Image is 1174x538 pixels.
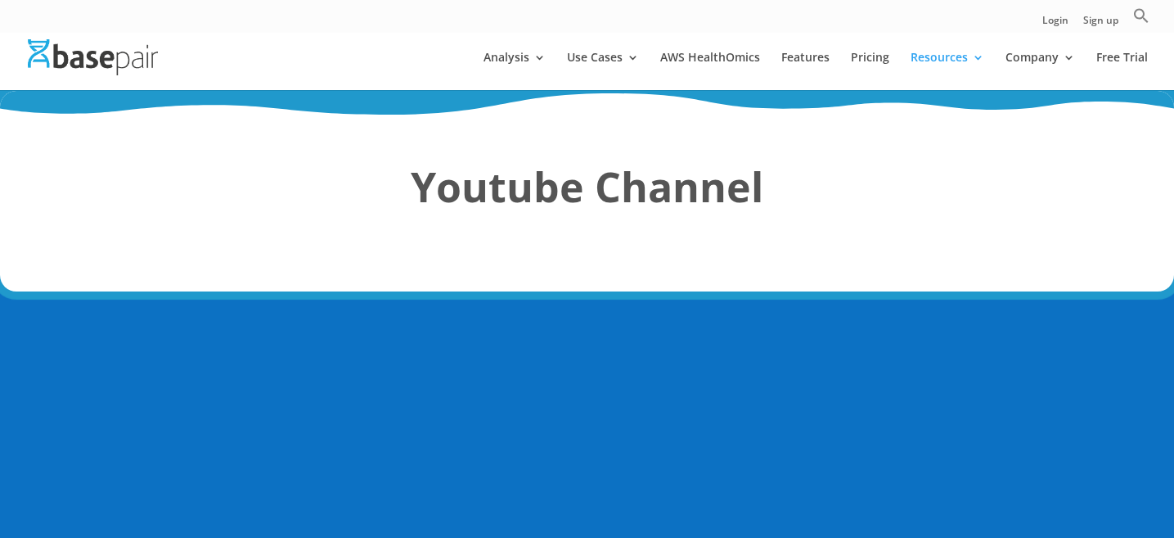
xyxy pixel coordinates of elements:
[1083,16,1118,33] a: Sign up
[1096,52,1148,90] a: Free Trial
[1133,7,1149,24] svg: Search
[484,52,546,90] a: Analysis
[1133,7,1149,33] a: Search Icon Link
[411,159,763,215] strong: Youtube Channel
[1042,16,1068,33] a: Login
[660,52,760,90] a: AWS HealthOmics
[28,39,158,75] img: Basepair
[911,52,984,90] a: Resources
[567,52,639,90] a: Use Cases
[781,52,830,90] a: Features
[456,358,717,505] iframe: Getting Started with Basepair
[767,358,1028,505] iframe: How to upload a sample with multiple files to Basepair
[146,358,407,505] iframe: Basepair - NGS Analysis Simplified
[851,52,889,90] a: Pricing
[1005,52,1075,90] a: Company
